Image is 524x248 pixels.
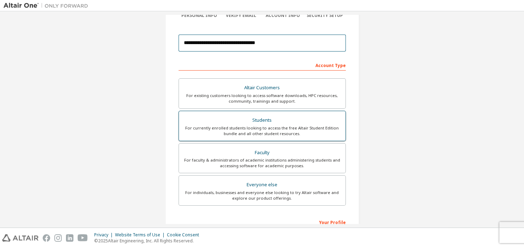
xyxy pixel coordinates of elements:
[183,180,341,190] div: Everyone else
[94,232,115,238] div: Privacy
[183,93,341,104] div: For existing customers looking to access software downloads, HPC resources, community, trainings ...
[54,234,62,242] img: instagram.svg
[220,13,262,18] div: Verify Email
[43,234,50,242] img: facebook.svg
[94,238,203,244] p: © 2025 Altair Engineering, Inc. All Rights Reserved.
[179,59,346,71] div: Account Type
[115,232,167,238] div: Website Terms of Use
[183,115,341,125] div: Students
[262,13,304,18] div: Account Info
[167,232,203,238] div: Cookie Consent
[183,125,341,137] div: For currently enrolled students looking to access the free Altair Student Edition bundle and all ...
[183,148,341,158] div: Faculty
[4,2,92,9] img: Altair One
[78,234,88,242] img: youtube.svg
[304,13,346,18] div: Security Setup
[183,157,341,169] div: For faculty & administrators of academic institutions administering students and accessing softwa...
[179,13,221,18] div: Personal Info
[183,190,341,201] div: For individuals, businesses and everyone else looking to try Altair software and explore our prod...
[183,83,341,93] div: Altair Customers
[66,234,73,242] img: linkedin.svg
[179,216,346,228] div: Your Profile
[2,234,38,242] img: altair_logo.svg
